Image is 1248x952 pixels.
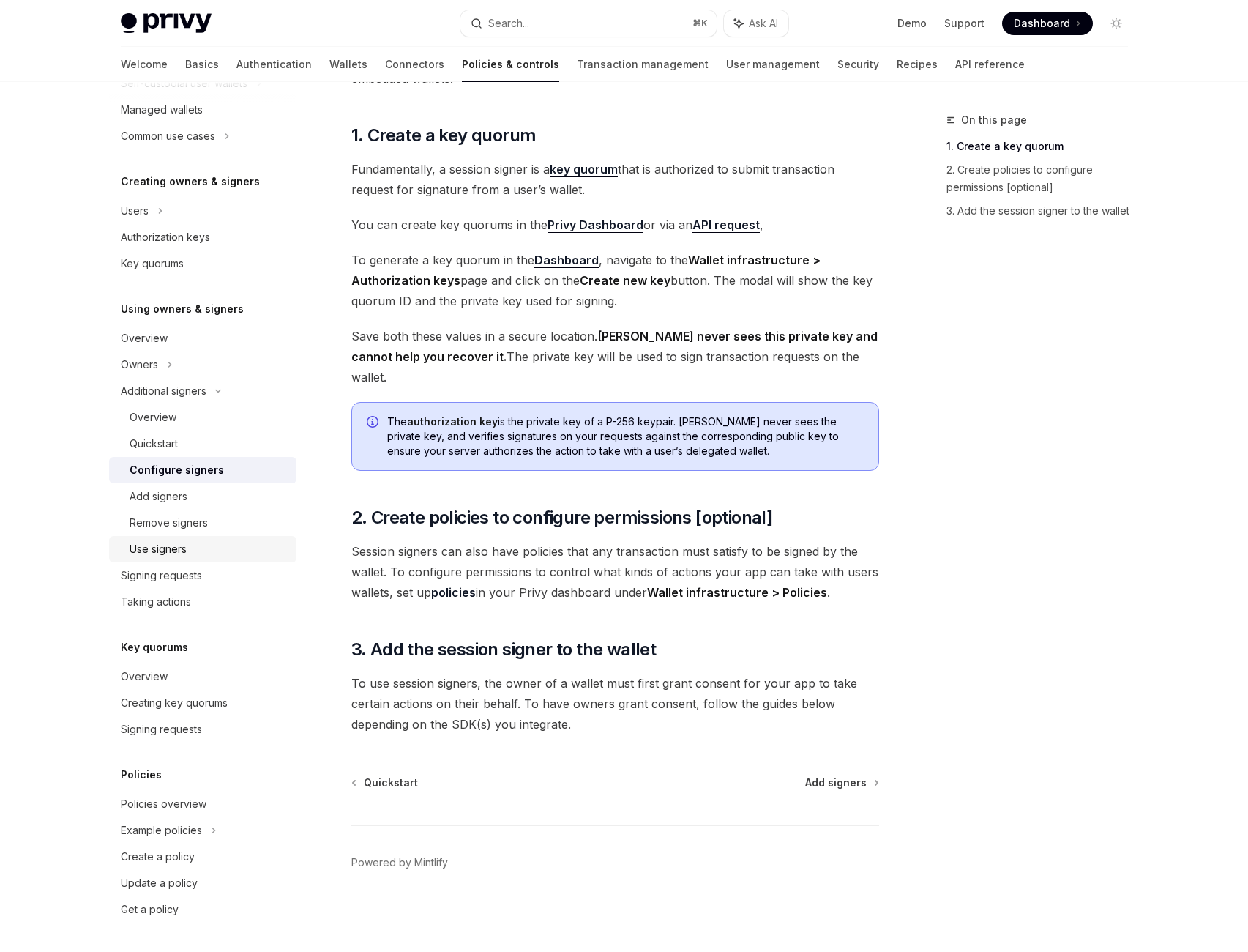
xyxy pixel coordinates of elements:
strong: authorization key [407,415,498,428]
a: API request [692,217,760,233]
button: Toggle dark mode [1105,12,1128,35]
a: Overview [109,663,296,690]
div: Overview [121,330,168,347]
a: Policies overview [109,791,296,817]
div: Additional signers [121,382,206,400]
a: Privy Dashboard [548,217,643,233]
strong: Create new key [580,273,670,288]
a: Create a policy [109,844,296,870]
a: Overview [109,404,296,431]
a: Quickstart [109,431,296,457]
span: To generate a key quorum in the , navigate to the page and click on the button. The modal will sh... [351,250,879,311]
a: Key quorums [109,250,296,277]
a: Security [837,47,879,82]
a: Authorization keys [109,224,296,250]
a: 3. Add the session signer to the wallet [946,199,1140,223]
a: Signing requests [109,716,296,743]
a: Authentication [236,47,312,82]
span: You can create key quorums in the or via an , [351,215,879,235]
a: Managed wallets [109,97,296,123]
span: Fundamentally, a session signer is a that is authorized to submit transaction request for signatu... [351,159,879,200]
a: Support [944,16,984,31]
img: light logo [121,13,212,34]
a: Wallets [329,47,367,82]
a: Demo [897,16,927,31]
svg: Info [367,416,381,431]
a: Transaction management [577,47,709,82]
a: Configure signers [109,457,296,483]
a: Creating key quorums [109,690,296,716]
div: Add signers [130,488,187,505]
span: On this page [961,111,1027,129]
a: Overview [109,325,296,352]
a: Remove signers [109,510,296,536]
div: Overview [121,668,168,685]
div: Create a policy [121,848,195,866]
a: Policies & controls [462,47,559,82]
span: Session signers can also have policies that any transaction must satisfy to be signed by the wall... [351,541,879,603]
span: 2. Create policies to configure permissions [optional] [351,506,773,529]
div: Search... [488,15,529,32]
strong: Wallet infrastructure > Policies [647,585,827,600]
span: Ask AI [749,16,778,31]
div: Key quorums [121,255,184,272]
div: Authorization keys [121,228,210,246]
div: Get a policy [121,901,179,918]
span: Save both these values in a secure location. The private key will be used to sign transaction req... [351,326,879,387]
div: Update a policy [121,874,198,892]
a: API reference [955,47,1025,82]
h5: Key quorums [121,639,188,656]
button: Ask AI [724,10,788,37]
div: Policies overview [121,795,206,813]
a: Welcome [121,47,168,82]
h5: Policies [121,766,162,784]
a: policies [431,585,476,600]
a: Recipes [897,47,938,82]
a: Dashboard [1002,12,1093,35]
a: Get a policy [109,896,296,923]
strong: [PERSON_NAME] never sees this private key and cannot help you recover it. [351,329,878,364]
h5: Using owners & signers [121,300,244,318]
span: Dashboard [1014,16,1070,31]
a: Basics [185,47,219,82]
span: Quickstart [364,776,418,790]
div: Creating key quorums [121,694,228,712]
h5: Creating owners & signers [121,173,260,190]
span: Add signers [805,776,867,790]
a: Use signers [109,536,296,562]
a: Update a policy [109,870,296,896]
a: Powered by Mintlify [351,855,448,870]
div: Overview [130,409,176,426]
a: Quickstart [353,776,418,790]
div: Users [121,202,149,220]
a: Dashboard [534,253,599,268]
div: Managed wallets [121,101,203,119]
div: Owners [121,356,158,373]
div: Configure signers [130,461,224,479]
div: Taking actions [121,593,191,611]
span: ⌘ K [692,18,708,29]
a: Taking actions [109,589,296,615]
div: Common use cases [121,127,215,145]
a: Add signers [805,776,878,790]
a: Connectors [385,47,444,82]
span: To use session signers, the owner of a wallet must first grant consent for your app to take certa... [351,673,879,735]
a: 2. Create policies to configure permissions [optional] [946,158,1140,199]
button: Search...⌘K [460,10,717,37]
div: Signing requests [121,567,202,584]
div: Use signers [130,540,187,558]
span: 1. Create a key quorum [351,124,537,147]
div: Signing requests [121,721,202,738]
a: User management [726,47,820,82]
div: Example policies [121,822,202,839]
div: Remove signers [130,514,208,532]
span: The is the private key of a P-256 keypair. [PERSON_NAME] never sees the private key, and verifies... [387,414,864,458]
a: Add signers [109,483,296,510]
span: 3. Add the session signer to the wallet [351,638,657,661]
a: 1. Create a key quorum [946,135,1140,158]
a: Signing requests [109,562,296,589]
div: Quickstart [130,435,178,453]
a: key quorum [550,162,618,177]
